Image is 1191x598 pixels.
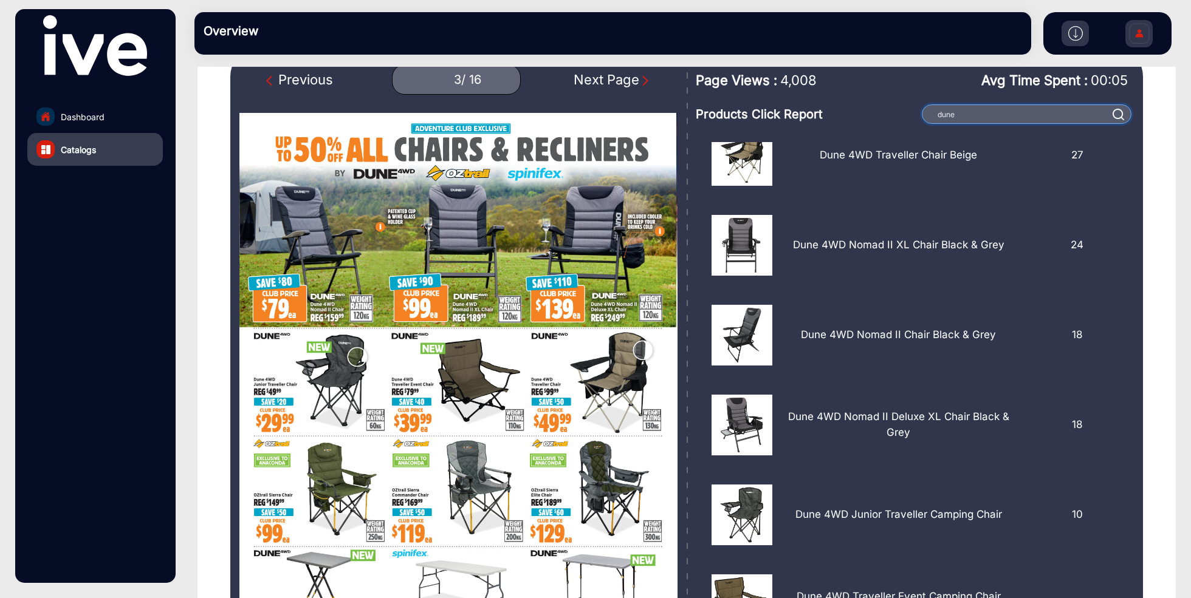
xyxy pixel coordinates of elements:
p: Dune 4WD Traveller Chair Beige [820,148,977,163]
p: Dune 4WD Nomad II Deluxe XL Chair Black & Grey [783,409,1015,440]
div: 18 [1023,395,1131,455]
p: Dune 4WD Junior Traveller Camping Chair [795,507,1002,523]
img: Next Page [639,75,651,87]
div: / 16 [461,72,481,87]
div: Previous [266,70,333,90]
input: Product Search [922,104,1131,124]
img: Previous Page [266,75,278,87]
img: prodSearch%20_white.svg [1113,109,1125,120]
span: 4,008 [780,70,817,90]
img: 175697792400019.png [711,305,774,365]
img: 175697825000021.png [711,395,774,455]
span: 00:05 [1091,72,1128,88]
img: 175697854000024.png [711,125,774,186]
h3: Overview [204,24,374,38]
a: Catalogs [27,133,163,166]
a: Dashboard [27,100,163,133]
h3: Products Click Report [696,107,916,121]
img: h2download.svg [1068,26,1083,41]
div: 27 [1023,125,1131,186]
img: vmg-logo [43,15,146,76]
span: Page Views : [696,70,777,90]
span: Avg Time Spent : [981,70,1088,90]
img: home [40,111,51,122]
span: Dashboard [61,110,105,123]
div: 18 [1023,305,1131,365]
div: 24 [1023,215,1131,276]
img: catalog [41,145,50,154]
img: Sign%20Up.svg [1127,14,1152,56]
span: Catalogs [61,143,96,156]
div: 10 [1023,484,1131,545]
p: Dune 4WD Nomad II Chair Black & Grey [801,327,996,343]
img: 175697817100020.png [711,215,774,276]
p: Dune 4WD Nomad II XL Chair Black & Grey [793,237,1004,253]
img: 175697835500022.png [711,484,774,545]
div: Next Page [574,70,651,90]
